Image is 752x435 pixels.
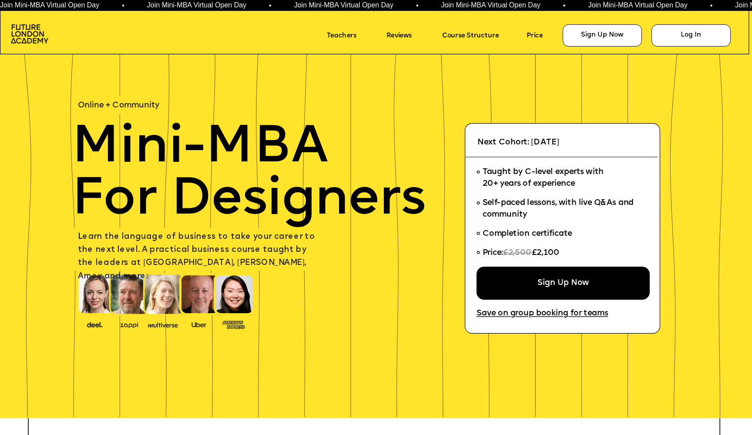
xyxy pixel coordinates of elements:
[563,2,565,9] span: •
[78,233,82,241] span: L
[477,307,629,322] a: Save on group booking for teams
[80,319,110,329] img: image-388f4489-9820-4c53-9b08-f7df0b8d4ae2.png
[483,230,572,238] span: Completion certificate
[269,2,272,9] span: •
[483,168,604,188] span: Taught by C-level experts with 20+ years of experience
[416,2,419,9] span: •
[78,233,317,281] span: earn the language of business to take your career to the next level. A practical business course ...
[386,29,427,43] a: Reviews
[442,29,520,43] a: Course Structure
[327,29,374,43] a: Teachers
[503,249,532,258] span: £2,500
[483,249,503,258] span: Price:
[527,29,556,43] a: Price
[145,319,181,329] img: image-b7d05013-d886-4065-8d38-3eca2af40620.png
[72,174,426,227] span: For Designers
[532,249,560,258] span: £2,100
[710,2,712,9] span: •
[11,24,48,43] img: image-aac980e9-41de-4c2d-a048-f29dd30a0068.png
[72,123,328,175] span: Mini-MBA
[483,199,636,219] span: Self-paced lessons, with live Q&As and community
[122,2,124,9] span: •
[477,138,559,147] span: Next Cohort: [DATE]
[185,320,214,328] img: image-99cff0b2-a396-4aab-8550-cf4071da2cb9.png
[114,320,144,328] img: image-b2f1584c-cbf7-4a77-bbe0-f56ae6ee31f2.png
[219,318,248,329] img: image-93eab660-639c-4de6-957c-4ae039a0235a.png
[78,101,159,110] span: Online + Community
